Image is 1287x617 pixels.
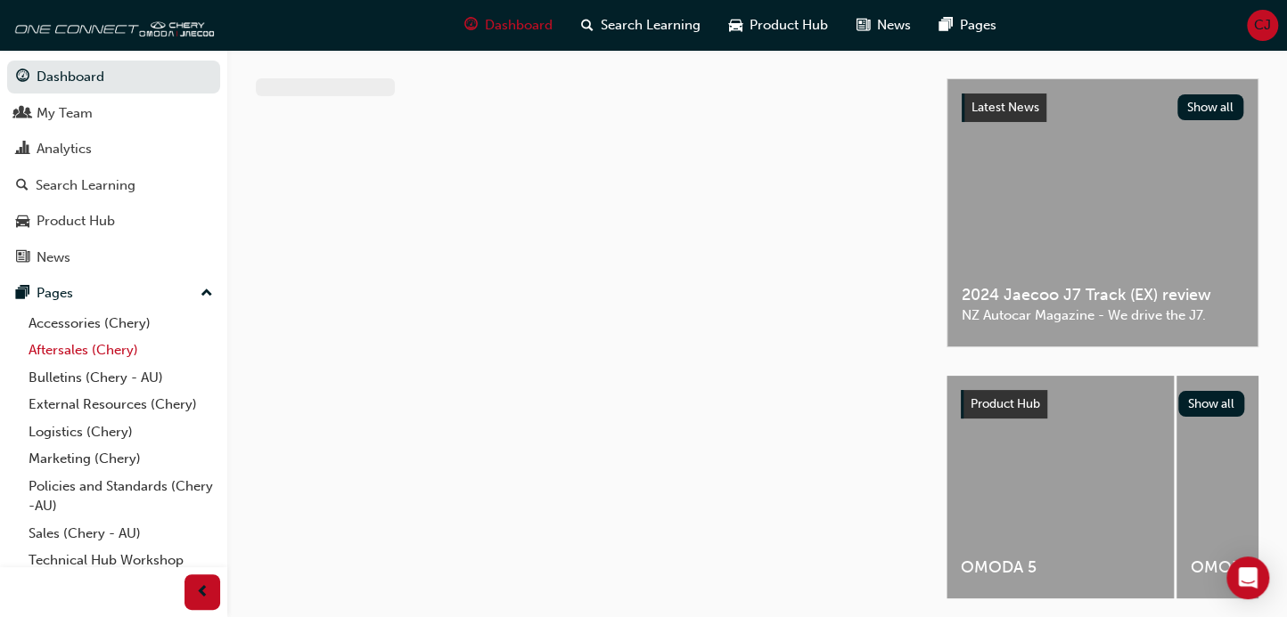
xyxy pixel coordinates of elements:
[925,7,1011,44] a: pages-iconPages
[960,15,996,36] span: Pages
[37,139,92,159] div: Analytics
[485,15,553,36] span: Dashboard
[21,337,220,364] a: Aftersales (Chery)
[961,557,1160,578] span: OMODA 5
[842,7,925,44] a: news-iconNews
[962,305,1243,326] span: NZ Autocar Magazine - We drive the J7.
[947,78,1258,347] a: Latest NewsShow all2024 Jaecoo J7 Track (EX) reviewNZ Autocar Magazine - We drive the J7.
[7,133,220,166] a: Analytics
[16,178,29,194] span: search-icon
[961,390,1244,418] a: Product HubShow all
[196,581,209,604] span: prev-icon
[7,277,220,310] button: Pages
[7,205,220,238] a: Product Hub
[581,14,594,37] span: search-icon
[7,169,220,202] a: Search Learning
[962,93,1243,122] a: Latest NewsShow all
[16,142,29,158] span: chart-icon
[37,211,115,231] div: Product Hub
[21,364,220,392] a: Bulletins (Chery - AU)
[16,250,29,266] span: news-icon
[939,14,953,37] span: pages-icon
[450,7,567,44] a: guage-iconDashboard
[21,445,220,473] a: Marketing (Chery)
[1247,10,1278,41] button: CJ
[947,376,1174,598] a: OMODA 5
[7,61,220,93] a: Dashboard
[21,520,220,548] a: Sales (Chery - AU)
[7,57,220,277] button: DashboardMy TeamAnalyticsSearch LearningProduct HubNews
[7,97,220,130] a: My Team
[37,248,70,268] div: News
[750,15,828,36] span: Product Hub
[16,69,29,85] span: guage-icon
[16,286,29,302] span: pages-icon
[971,100,1039,115] span: Latest News
[464,14,478,37] span: guage-icon
[877,15,911,36] span: News
[1254,15,1271,36] span: CJ
[16,106,29,122] span: people-icon
[601,15,701,36] span: Search Learning
[1177,94,1244,120] button: Show all
[1226,556,1269,599] div: Open Intercom Messenger
[567,7,715,44] a: search-iconSearch Learning
[37,283,73,304] div: Pages
[857,14,870,37] span: news-icon
[21,391,220,418] a: External Resources (Chery)
[201,282,213,305] span: up-icon
[21,473,220,520] a: Policies and Standards (Chery -AU)
[9,7,214,43] img: oneconnect
[21,418,220,446] a: Logistics (Chery)
[962,285,1243,305] span: 2024 Jaecoo J7 Track (EX) review
[16,214,29,230] span: car-icon
[7,241,220,274] a: News
[36,175,135,196] div: Search Learning
[37,103,93,124] div: My Team
[971,396,1040,411] span: Product Hub
[21,310,220,337] a: Accessories (Chery)
[729,14,742,37] span: car-icon
[21,547,220,594] a: Technical Hub Workshop information
[715,7,842,44] a: car-iconProduct Hub
[1178,391,1245,417] button: Show all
